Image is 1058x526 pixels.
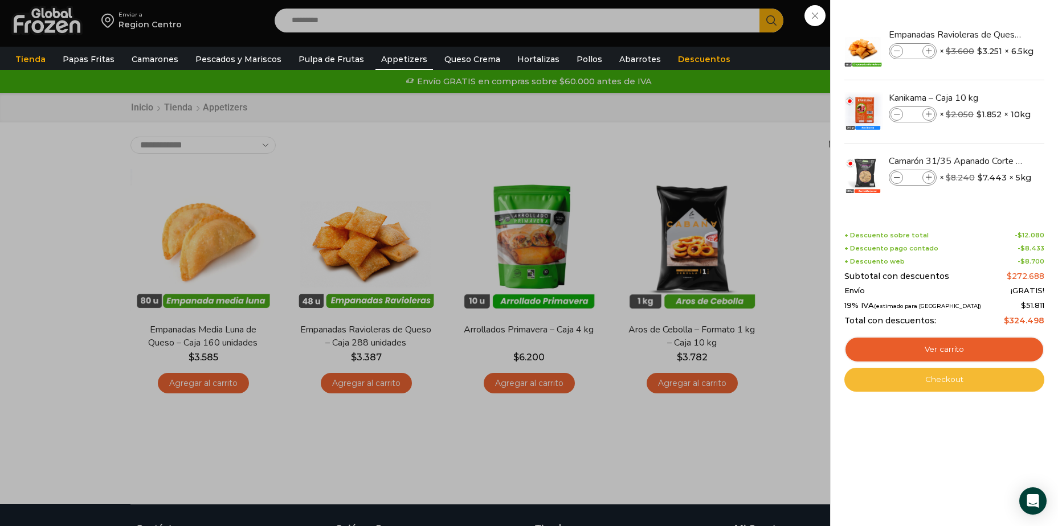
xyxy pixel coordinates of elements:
span: × × 5kg [939,170,1031,186]
span: - [1018,258,1044,265]
span: + Descuento pago contado [844,245,938,252]
span: $ [946,109,951,120]
a: Queso Crema [439,48,506,70]
a: Hortalizas [512,48,565,70]
span: $ [1020,257,1025,265]
a: Kanikama – Caja 10 kg [889,92,1024,104]
bdi: 8.240 [946,172,975,183]
bdi: 3.251 [977,46,1002,57]
span: Subtotal con descuentos [844,272,949,281]
span: $ [1007,271,1012,281]
bdi: 7.443 [978,172,1007,183]
span: $ [946,46,951,56]
span: Total con descuentos: [844,316,936,326]
input: Product quantity [904,171,921,184]
bdi: 272.688 [1007,271,1044,281]
bdi: 1.852 [977,109,1002,120]
span: - [1015,232,1044,239]
span: $ [1004,315,1009,326]
bdi: 3.600 [946,46,974,56]
small: (estimado para [GEOGRAPHIC_DATA]) [874,303,981,309]
span: $ [1018,231,1022,239]
span: $ [946,172,951,183]
input: Product quantity [904,108,921,121]
span: $ [977,46,982,57]
span: $ [978,172,983,183]
a: Ver carrito [844,336,1044,363]
a: Camarones [126,48,184,70]
span: Envío [844,286,865,295]
input: Product quantity [904,45,921,57]
a: Checkout [844,368,1044,392]
span: × × 10kg [939,106,1031,122]
bdi: 8.700 [1020,257,1044,265]
span: $ [1021,301,1026,310]
a: Pescados y Mariscos [190,48,287,70]
a: Empanadas Ravioleras de Queso - Caja 288 unidades [889,28,1024,41]
span: $ [977,109,982,120]
span: × × 6.5kg [939,43,1034,59]
span: ¡GRATIS! [1011,286,1044,295]
a: Camarón 31/35 Apanado Corte Mariposa - Bronze - Caja 5 kg [889,155,1024,167]
span: 51.811 [1021,301,1044,310]
a: Papas Fritas [57,48,120,70]
span: $ [1020,244,1025,252]
span: + Descuento sobre total [844,232,929,239]
bdi: 2.050 [946,109,974,120]
a: Appetizers [375,48,433,70]
a: Tienda [10,48,51,70]
bdi: 12.080 [1018,231,1044,239]
span: + Descuento web [844,258,905,265]
bdi: 324.498 [1004,315,1044,326]
div: Open Intercom Messenger [1019,487,1047,515]
bdi: 8.433 [1020,244,1044,252]
span: 19% IVA [844,301,981,310]
span: - [1018,245,1044,252]
a: Pollos [571,48,608,70]
a: Pulpa de Frutas [293,48,370,70]
a: Descuentos [672,48,736,70]
a: Abarrotes [614,48,667,70]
